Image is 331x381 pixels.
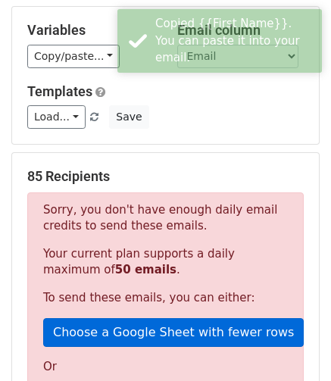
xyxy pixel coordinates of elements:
a: Load... [27,105,86,129]
strong: 50 emails [115,263,176,276]
p: Your current plan supports a daily maximum of . [43,246,288,278]
h5: 85 Recipients [27,168,304,185]
p: To send these emails, you can either: [43,290,288,306]
h5: Variables [27,22,155,39]
button: Save [109,105,148,129]
a: Copy/paste... [27,45,120,68]
a: Templates [27,83,92,99]
p: Sorry, you don't have enough daily email credits to send these emails. [43,202,288,234]
div: Copied {{First Name}}. You can paste it into your email. [155,15,316,67]
p: Or [43,359,288,375]
iframe: Chat Widget [255,308,331,381]
a: Choose a Google Sheet with fewer rows [43,318,304,347]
